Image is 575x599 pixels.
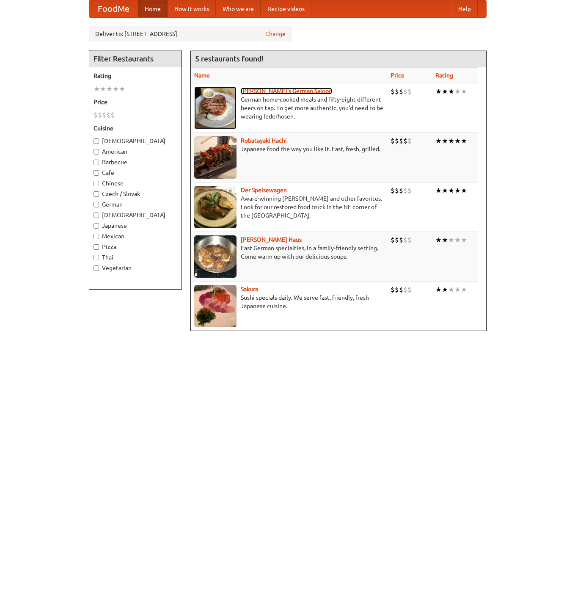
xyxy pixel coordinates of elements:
[194,87,237,129] img: esthers.jpg
[94,124,177,132] h5: Cuisine
[113,84,119,94] li: ★
[194,285,237,327] img: sakura.jpg
[395,136,399,146] li: $
[399,285,403,294] li: $
[448,186,454,195] li: ★
[407,136,412,146] li: $
[94,158,177,166] label: Barbecue
[98,110,102,120] li: $
[391,285,395,294] li: $
[94,181,99,186] input: Chinese
[194,145,384,153] p: Japanese food the way you like it. Fast, fresh, grilled.
[454,186,461,195] li: ★
[395,285,399,294] li: $
[94,200,177,209] label: German
[94,202,99,207] input: German
[94,170,99,176] input: Cafe
[241,236,302,243] a: [PERSON_NAME] Haus
[399,235,403,245] li: $
[448,285,454,294] li: ★
[403,136,407,146] li: $
[241,137,287,144] a: Robatayaki Hachi
[435,235,442,245] li: ★
[94,98,177,106] h5: Price
[94,190,177,198] label: Czech / Slovak
[94,234,99,239] input: Mexican
[461,186,467,195] li: ★
[94,253,177,262] label: Thai
[448,235,454,245] li: ★
[94,147,177,156] label: American
[435,136,442,146] li: ★
[403,87,407,96] li: $
[261,0,311,17] a: Recipe videos
[94,243,177,251] label: Pizza
[194,95,384,121] p: German home-cooked meals and fifty-eight different beers on tap. To get more authentic, you'd nee...
[94,223,99,229] input: Japanese
[407,235,412,245] li: $
[106,84,113,94] li: ★
[391,186,395,195] li: $
[407,186,412,195] li: $
[399,87,403,96] li: $
[94,232,177,240] label: Mexican
[461,87,467,96] li: ★
[435,87,442,96] li: ★
[395,186,399,195] li: $
[94,138,99,144] input: [DEMOGRAPHIC_DATA]
[448,87,454,96] li: ★
[454,285,461,294] li: ★
[407,285,412,294] li: $
[94,265,99,271] input: Vegetarian
[448,136,454,146] li: ★
[403,235,407,245] li: $
[194,186,237,228] img: speisewagen.jpg
[195,55,264,63] ng-pluralize: 5 restaurants found!
[407,87,412,96] li: $
[110,110,115,120] li: $
[94,264,177,272] label: Vegetarian
[461,136,467,146] li: ★
[168,0,216,17] a: How it works
[391,72,404,79] a: Price
[94,110,98,120] li: $
[216,0,261,17] a: Who we are
[194,136,237,179] img: robatayaki.jpg
[94,211,177,219] label: [DEMOGRAPHIC_DATA]
[399,136,403,146] li: $
[461,235,467,245] li: ★
[454,87,461,96] li: ★
[435,285,442,294] li: ★
[241,286,258,293] b: Sakura
[94,244,99,250] input: Pizza
[391,235,395,245] li: $
[194,293,384,310] p: Sushi specials daily. We serve fast, friendly, fresh Japanese cuisine.
[94,149,99,155] input: American
[399,186,403,195] li: $
[442,186,448,195] li: ★
[94,255,99,260] input: Thai
[138,0,168,17] a: Home
[194,244,384,261] p: East German specialties, in a family-friendly setting. Come warm up with our delicious soups.
[94,179,177,188] label: Chinese
[241,187,287,193] a: Der Speisewagen
[94,168,177,177] label: Cafe
[94,191,99,197] input: Czech / Slovak
[89,0,138,17] a: FoodMe
[241,88,332,94] a: [PERSON_NAME]'s German Saloon
[94,137,177,145] label: [DEMOGRAPHIC_DATA]
[94,72,177,80] h5: Rating
[194,194,384,220] p: Award-winning [PERSON_NAME] and other favorites. Look for our restored food truck in the NE corne...
[442,285,448,294] li: ★
[454,235,461,245] li: ★
[454,136,461,146] li: ★
[403,285,407,294] li: $
[451,0,478,17] a: Help
[94,84,100,94] li: ★
[94,213,99,218] input: [DEMOGRAPHIC_DATA]
[442,87,448,96] li: ★
[435,72,453,79] a: Rating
